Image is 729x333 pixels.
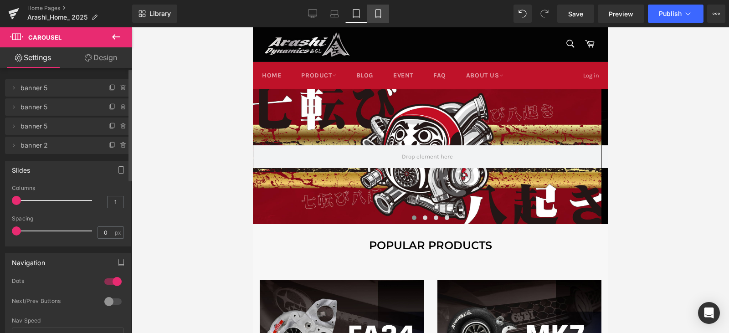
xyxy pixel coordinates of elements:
[323,5,345,23] a: Laptop
[21,98,97,116] span: banner 5
[698,302,720,324] div: Open Intercom Messenger
[513,5,532,23] button: Undo
[9,5,100,30] img: Arashi Dynamics
[12,318,124,324] div: Nav Speed
[659,10,682,17] span: Publish
[345,5,367,23] a: Tablet
[302,5,323,23] a: Desktop
[12,185,124,191] div: Columns
[12,161,30,174] div: Slides
[609,9,633,19] span: Preview
[204,35,260,61] a: ABOUT US
[21,79,97,97] span: banner 5
[94,35,129,61] a: BLOG
[171,35,202,61] a: FAQ
[115,230,123,236] span: px
[12,215,124,222] div: Spacing
[707,5,725,23] button: More
[12,254,45,266] div: Navigation
[598,5,644,23] a: Preview
[132,5,177,23] a: New Library
[326,35,351,61] a: Log in
[367,5,389,23] a: Mobile
[149,10,171,18] span: Library
[12,297,95,307] div: Next/Prev Buttons
[39,35,92,61] a: Product
[27,14,87,21] span: Arashi_Home_ 2025
[131,35,169,61] a: EVENT
[535,5,554,23] button: Redo
[27,5,132,12] a: Home Pages
[21,137,97,154] span: banner 2
[68,47,134,68] a: Design
[21,118,97,135] span: banner 5
[116,211,239,225] span: POPULAR PRODUCTS
[28,34,62,41] span: Carousel
[648,5,703,23] button: Publish
[12,277,95,287] div: Dots
[568,9,583,19] span: Save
